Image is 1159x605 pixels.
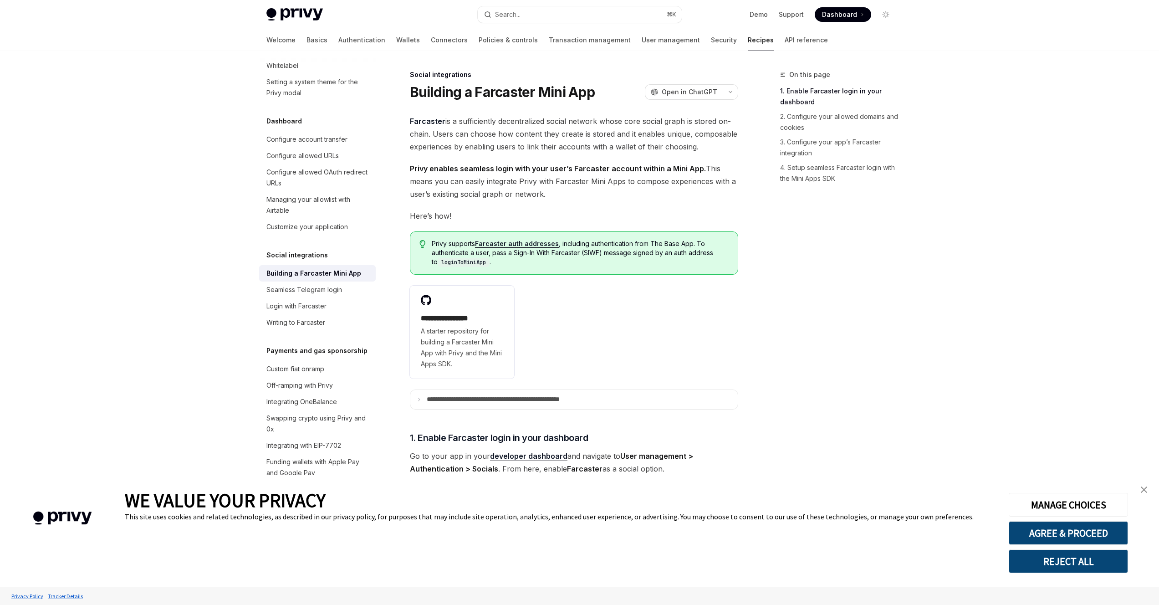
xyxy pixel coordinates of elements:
[9,588,46,604] a: Privacy Policy
[125,512,995,521] div: This site uses cookies and related technologies, as described in our privacy policy, for purposes...
[125,488,326,512] span: WE VALUE YOUR PRIVACY
[46,588,85,604] a: Tracker Details
[1135,481,1153,499] a: close banner
[1009,493,1128,517] button: MANAGE CHOICES
[1009,521,1128,545] button: AGREE & PROCEED
[1009,549,1128,573] button: REJECT ALL
[1141,487,1147,493] img: close banner
[14,498,111,538] img: company logo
